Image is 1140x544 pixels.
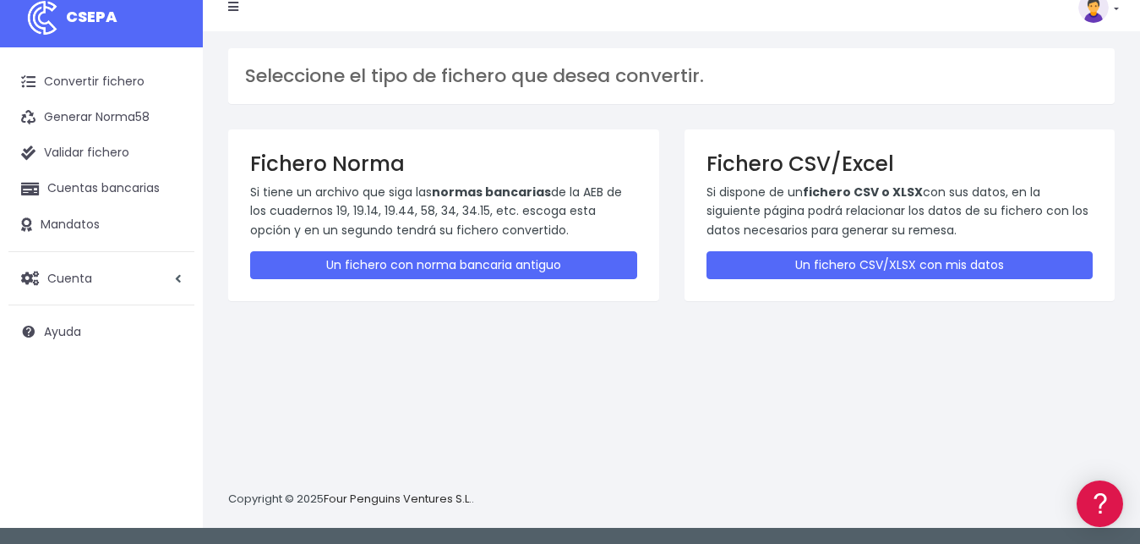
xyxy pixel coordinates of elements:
[17,293,321,319] a: Perfiles de empresas
[803,184,923,201] strong: fichero CSV o XLSX
[17,144,321,170] a: Información general
[44,323,81,340] span: Ayuda
[17,187,321,203] div: Convertir ficheros
[232,487,325,503] a: POWERED BY ENCHANT
[8,207,194,243] a: Mandatos
[8,171,194,206] a: Cuentas bancarias
[66,6,117,27] span: CSEPA
[47,269,92,286] span: Cuenta
[17,214,321,240] a: Formatos
[8,135,194,171] a: Validar fichero
[17,453,321,482] button: Contáctanos
[17,267,321,293] a: Videotutoriales
[17,240,321,267] a: Problemas habituales
[17,406,321,422] div: Programadores
[432,184,551,201] strong: normas bancarias
[250,251,637,279] a: Un fichero con norma bancaria antiguo
[17,363,321,389] a: General
[706,151,1094,176] h3: Fichero CSV/Excel
[17,336,321,352] div: Facturación
[8,64,194,100] a: Convertir fichero
[17,118,321,134] div: Información general
[17,432,321,459] a: API
[245,65,1098,87] h3: Seleccione el tipo de fichero que desea convertir.
[250,183,637,239] p: Si tiene un archivo que siga las de la AEB de los cuadernos 19, 19.14, 19.44, 58, 34, 34.15, etc....
[706,183,1094,239] p: Si dispone de un con sus datos, en la siguiente página podrá relacionar los datos de su fichero c...
[8,261,194,296] a: Cuenta
[8,100,194,135] a: Generar Norma58
[228,491,474,508] p: Copyright © 2025 .
[706,251,1094,279] a: Un fichero CSV/XLSX con mis datos
[250,151,637,176] h3: Fichero Norma
[8,314,194,349] a: Ayuda
[324,491,472,507] a: Four Penguins Ventures S.L.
